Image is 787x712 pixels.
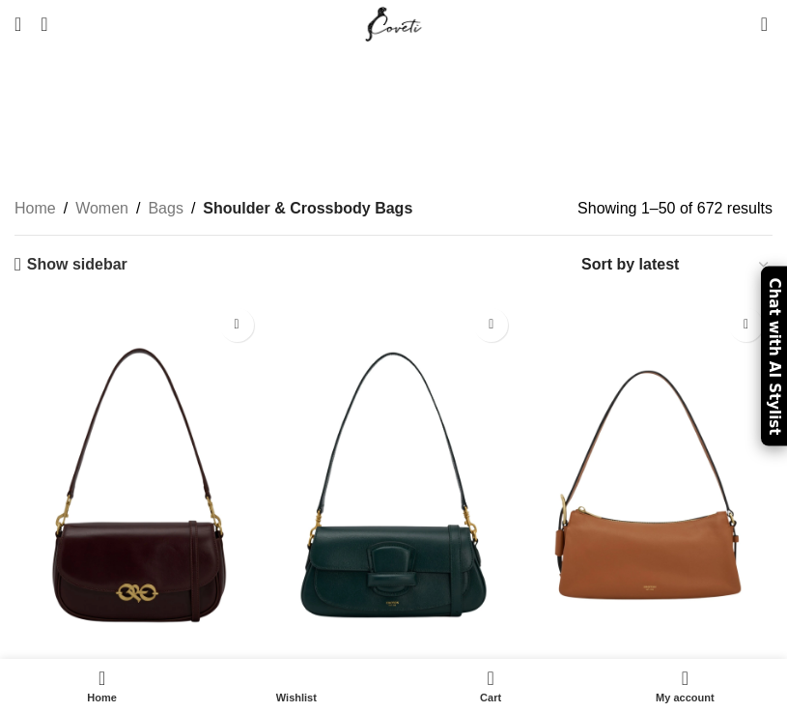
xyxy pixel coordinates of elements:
select: Shop order [579,250,773,278]
h1: Shoulder & Crossbody Bags [175,63,611,104]
p: Showing 1–50 of 672 results [577,196,773,221]
span: Wishlist [209,692,383,704]
a: Home [5,664,199,707]
span: Shoulder & Crossbody Bags [203,196,412,221]
a: 0 [751,5,777,43]
a: Categories [348,114,438,131]
a: Carter Baguette [269,299,519,672]
div: My cart [394,664,588,707]
div: My wishlist [199,664,393,707]
a: Cali Baguette [523,299,773,671]
a: Open mobile menu [5,5,31,43]
nav: Breadcrumb [14,196,412,221]
a: Bags [148,196,183,221]
a: 0 Cart [394,664,588,707]
a: Site logo [361,14,426,31]
span: 0 [489,664,503,678]
span: Cart [404,692,578,704]
span: 0 [762,10,776,24]
a: Women [75,196,128,221]
span: Home [14,692,189,704]
a: Home [14,196,56,221]
span: My account [598,692,773,704]
a: Wishlist [199,664,393,707]
a: Search [31,5,57,43]
a: Olivia Day Bag [14,299,264,671]
div: My Wishlist [732,5,751,43]
a: My account [588,664,782,707]
a: Show sidebar [14,255,127,273]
